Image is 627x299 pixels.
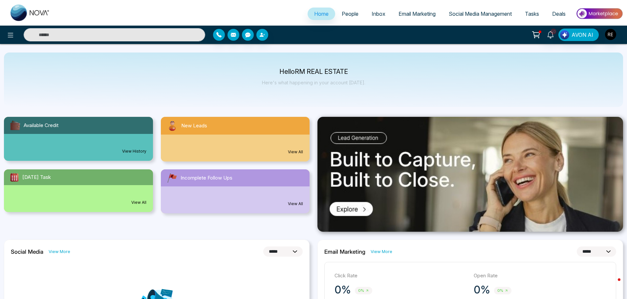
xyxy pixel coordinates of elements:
[131,200,146,205] a: View All
[262,80,365,85] p: Here's what happening in your account [DATE].
[335,272,467,280] p: Click Rate
[324,248,365,255] h2: Email Marketing
[11,248,43,255] h2: Social Media
[166,119,179,132] img: newLeads.svg
[317,117,623,232] img: .
[605,277,620,292] iframe: Intercom live chat
[355,287,372,294] span: 0%
[572,31,593,39] span: AVON AI
[525,11,539,17] span: Tasks
[365,8,392,20] a: Inbox
[575,6,623,21] img: Market-place.gif
[49,248,70,255] a: View More
[546,8,572,20] a: Deals
[449,11,512,17] span: Social Media Management
[494,287,511,294] span: 0%
[24,122,58,129] span: Available Credit
[22,174,51,181] span: [DATE] Task
[335,8,365,20] a: People
[181,122,207,130] span: New Leads
[288,201,303,207] a: View All
[122,148,146,154] a: View History
[308,8,335,20] a: Home
[372,11,385,17] span: Inbox
[392,8,442,20] a: Email Marketing
[342,11,358,17] span: People
[399,11,436,17] span: Email Marketing
[558,29,599,41] button: AVON AI
[9,119,21,131] img: availableCredit.svg
[288,149,303,155] a: View All
[11,5,50,21] img: Nova CRM Logo
[551,29,556,34] span: 10
[605,29,616,40] img: User Avatar
[560,30,569,39] img: Lead Flow
[543,29,558,40] a: 10
[552,11,566,17] span: Deals
[371,248,392,255] a: View More
[262,69,365,75] p: Hello RM REAL ESTATE
[157,117,314,161] a: New LeadsView All
[335,283,351,296] p: 0%
[314,11,329,17] span: Home
[166,172,178,184] img: followUps.svg
[518,8,546,20] a: Tasks
[474,283,490,296] p: 0%
[181,174,232,182] span: Incomplete Follow Ups
[9,172,20,182] img: todayTask.svg
[442,8,518,20] a: Social Media Management
[474,272,606,280] p: Open Rate
[157,169,314,213] a: Incomplete Follow UpsView All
